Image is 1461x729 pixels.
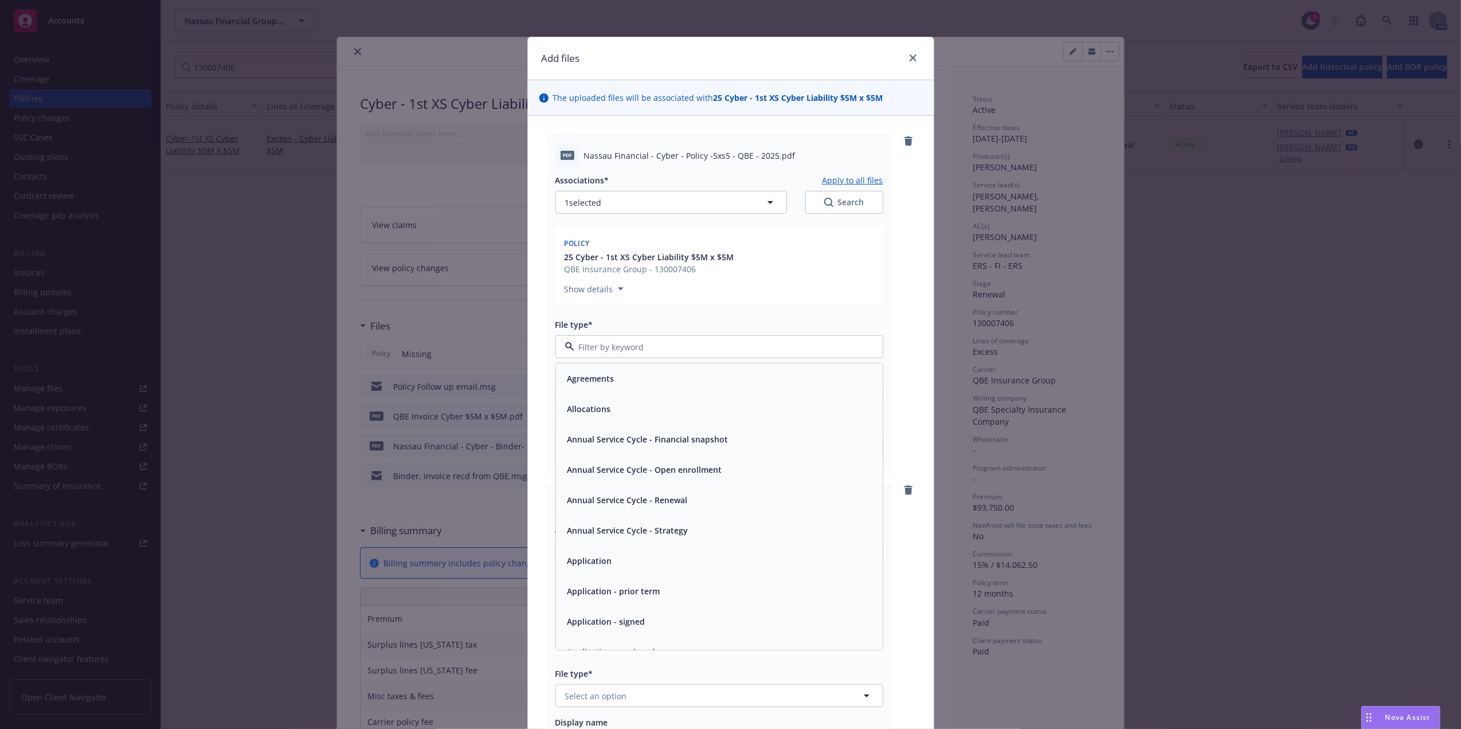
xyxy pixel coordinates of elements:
button: Annual Service Cycle - Financial snapshot [567,433,728,445]
button: Nova Assist [1361,706,1440,729]
a: remove [902,483,915,497]
button: Annual Service Cycle - Open enrollment [567,464,722,476]
div: Drag to move [1362,707,1376,728]
input: Filter by keyword [574,341,860,353]
button: Annual Service Cycle - Renewal [567,494,688,506]
button: Agreements [567,373,614,385]
button: Allocations [567,403,611,415]
span: Nova Assist [1385,712,1431,722]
